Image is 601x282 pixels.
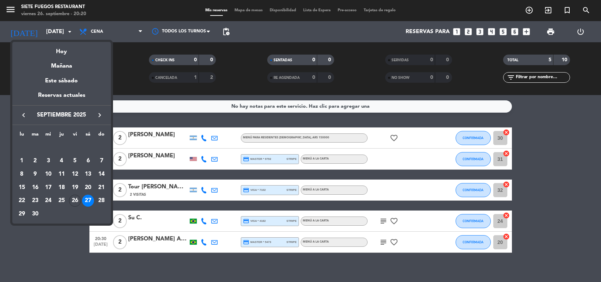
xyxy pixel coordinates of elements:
th: miércoles [42,130,55,141]
td: 25 de septiembre de 2025 [55,194,68,208]
td: 1 de septiembre de 2025 [15,154,29,168]
span: septiembre 2025 [30,111,93,120]
th: domingo [95,130,108,141]
td: 10 de septiembre de 2025 [42,168,55,181]
div: 17 [42,182,54,194]
div: 24 [42,195,54,207]
td: 4 de septiembre de 2025 [55,154,68,168]
div: Hoy [12,42,111,56]
div: 30 [29,208,41,220]
i: keyboard_arrow_left [19,111,28,119]
div: 14 [95,168,107,180]
td: 21 de septiembre de 2025 [95,181,108,194]
div: 10 [42,168,54,180]
td: 9 de septiembre de 2025 [29,168,42,181]
td: SEP. [15,141,108,155]
td: 12 de septiembre de 2025 [68,168,82,181]
td: 17 de septiembre de 2025 [42,181,55,194]
td: 27 de septiembre de 2025 [82,194,95,208]
th: martes [29,130,42,141]
div: Mañana [12,56,111,71]
div: 16 [29,182,41,194]
td: 11 de septiembre de 2025 [55,168,68,181]
div: 9 [29,168,41,180]
div: 28 [95,195,107,207]
div: 18 [56,182,68,194]
td: 2 de septiembre de 2025 [29,154,42,168]
div: 4 [56,155,68,167]
div: 13 [82,168,94,180]
div: 6 [82,155,94,167]
div: 15 [16,182,28,194]
div: 1 [16,155,28,167]
div: 23 [29,195,41,207]
td: 3 de septiembre de 2025 [42,154,55,168]
td: 8 de septiembre de 2025 [15,168,29,181]
td: 13 de septiembre de 2025 [82,168,95,181]
td: 28 de septiembre de 2025 [95,194,108,208]
div: 3 [42,155,54,167]
td: 5 de septiembre de 2025 [68,154,82,168]
div: Reservas actuales [12,91,111,105]
div: 7 [95,155,107,167]
div: 21 [95,182,107,194]
div: 5 [69,155,81,167]
td: 29 de septiembre de 2025 [15,207,29,221]
td: 7 de septiembre de 2025 [95,154,108,168]
td: 14 de septiembre de 2025 [95,168,108,181]
td: 19 de septiembre de 2025 [68,181,82,194]
div: 8 [16,168,28,180]
button: keyboard_arrow_right [93,111,106,120]
div: 26 [69,195,81,207]
button: keyboard_arrow_left [17,111,30,120]
div: 22 [16,195,28,207]
td: 16 de septiembre de 2025 [29,181,42,194]
td: 30 de septiembre de 2025 [29,207,42,221]
td: 15 de septiembre de 2025 [15,181,29,194]
div: 11 [56,168,68,180]
td: 24 de septiembre de 2025 [42,194,55,208]
div: 29 [16,208,28,220]
th: sábado [82,130,95,141]
td: 26 de septiembre de 2025 [68,194,82,208]
i: keyboard_arrow_right [95,111,104,119]
th: jueves [55,130,68,141]
th: viernes [68,130,82,141]
td: 20 de septiembre de 2025 [82,181,95,194]
div: 20 [82,182,94,194]
div: Este sábado [12,71,111,91]
td: 6 de septiembre de 2025 [82,154,95,168]
th: lunes [15,130,29,141]
td: 18 de septiembre de 2025 [55,181,68,194]
td: 22 de septiembre de 2025 [15,194,29,208]
td: 23 de septiembre de 2025 [29,194,42,208]
div: 2 [29,155,41,167]
div: 19 [69,182,81,194]
div: 12 [69,168,81,180]
div: 27 [82,195,94,207]
div: 25 [56,195,68,207]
